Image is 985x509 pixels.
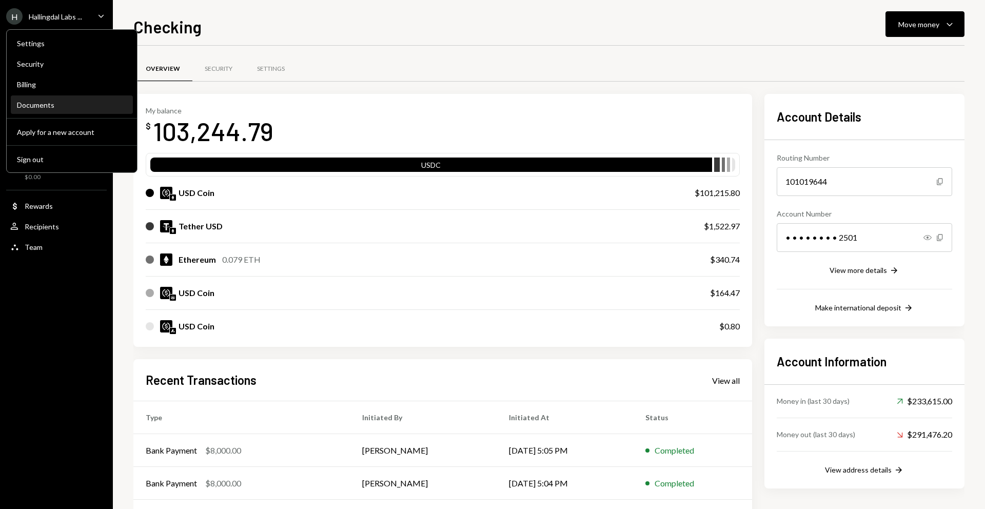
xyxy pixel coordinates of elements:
a: Recipients [6,217,107,236]
button: Apply for a new account [11,123,133,142]
a: Settings [11,34,133,52]
img: USDC [160,320,172,332]
button: View more details [830,265,899,277]
div: Security [17,60,127,68]
h1: Checking [133,16,202,37]
img: ETH [160,253,172,266]
td: [DATE] 5:05 PM [497,434,633,467]
button: Move money [885,11,964,37]
div: H [6,8,23,25]
a: Rewards [6,197,107,215]
div: Completed [655,444,694,457]
h2: Account Information [777,353,952,370]
a: View all [712,375,740,386]
div: Documents [17,101,127,109]
div: Hallingdal Labs ... [29,12,82,21]
div: $101,215.80 [695,187,740,199]
div: • • • • • • • • 2501 [777,223,952,252]
img: ethereum-mainnet [170,194,176,201]
td: [PERSON_NAME] [350,434,497,467]
img: USDC [160,287,172,299]
div: Settings [17,39,127,48]
div: Completed [655,477,694,490]
div: Make international deposit [815,303,901,312]
div: USD Coin [179,187,214,199]
img: USDT [160,220,172,232]
div: 103,244.79 [153,115,273,147]
div: Team [25,243,43,251]
div: My balance [146,106,273,115]
div: Settings [257,65,285,73]
div: $8,000.00 [205,477,241,490]
div: Rewards [25,202,53,210]
th: Initiated At [497,401,633,434]
img: avalanche-mainnet [170,328,176,334]
div: Routing Number [777,152,952,163]
div: $0.80 [719,320,740,332]
h2: Recent Transactions [146,371,257,388]
div: Move money [898,19,939,30]
h2: Account Details [777,108,952,125]
th: Type [133,401,350,434]
a: Security [11,54,133,73]
td: [DATE] 5:04 PM [497,467,633,500]
div: USD Coin [179,320,214,332]
div: USDC [150,160,712,174]
div: Bank Payment [146,444,197,457]
div: Overview [146,65,180,73]
div: Money out (last 30 days) [777,429,855,440]
button: Sign out [11,150,133,169]
div: Bank Payment [146,477,197,490]
a: Security [192,56,245,82]
div: Account Number [777,208,952,219]
div: $164.47 [710,287,740,299]
div: Ethereum [179,253,216,266]
img: ethereum-mainnet [170,228,176,234]
div: Security [205,65,232,73]
button: Make international deposit [815,303,914,314]
div: Apply for a new account [17,128,127,136]
div: Sign out [17,155,127,164]
a: Documents [11,95,133,114]
div: Billing [17,80,127,89]
div: View more details [830,266,887,275]
a: Settings [245,56,297,82]
div: $233,615.00 [897,395,952,407]
div: 0.079 ETH [222,253,261,266]
div: $0.00 [25,173,44,182]
img: USDC [160,187,172,199]
a: Overview [133,56,192,82]
th: Initiated By [350,401,497,434]
div: $291,476.20 [897,428,952,441]
div: $1,522.97 [704,220,740,232]
div: 101019644 [777,167,952,196]
th: Status [633,401,752,434]
button: View address details [825,465,904,476]
div: USD Coin [179,287,214,299]
td: [PERSON_NAME] [350,467,497,500]
div: View address details [825,465,892,474]
div: Money in (last 30 days) [777,396,850,406]
img: arbitrum-mainnet [170,295,176,301]
a: Billing [11,75,133,93]
div: $ [146,121,151,131]
div: Tether USD [179,220,223,232]
div: $340.74 [710,253,740,266]
a: Team [6,238,107,256]
div: $8,000.00 [205,444,241,457]
div: Recipients [25,222,59,231]
div: View all [712,376,740,386]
